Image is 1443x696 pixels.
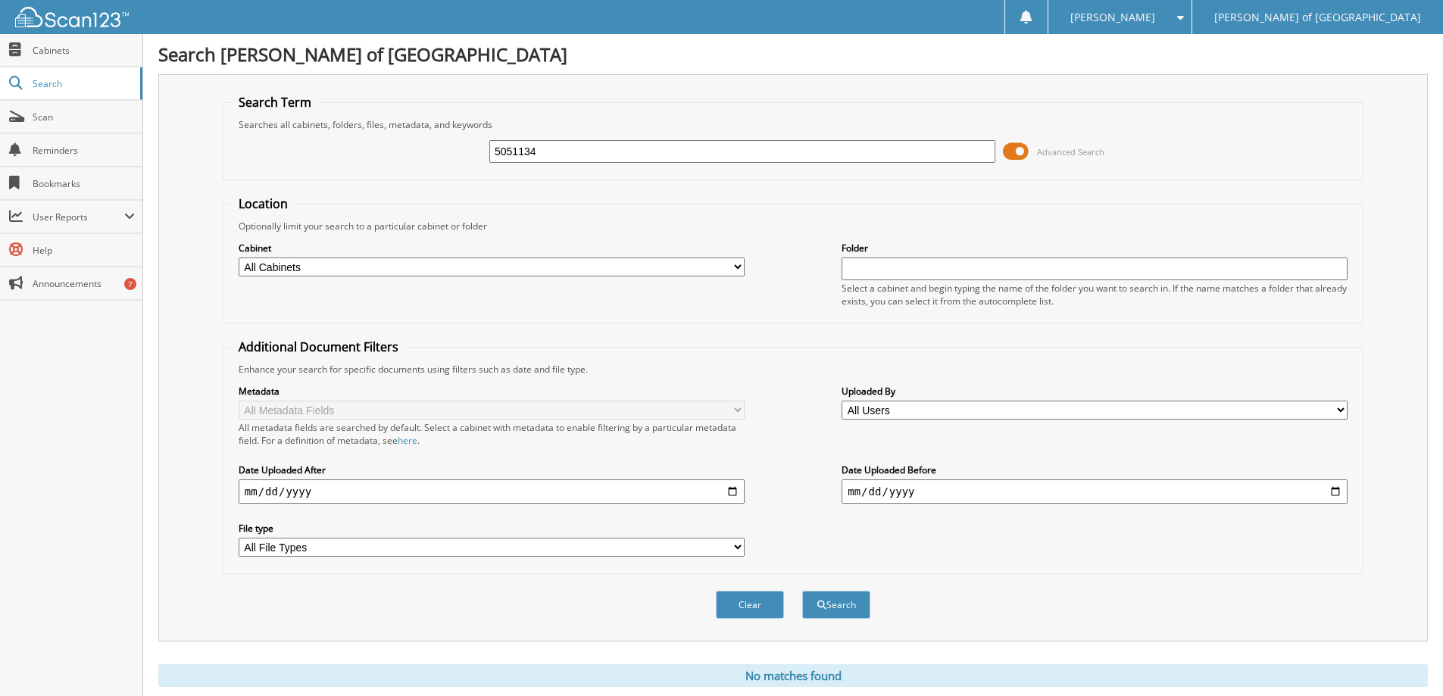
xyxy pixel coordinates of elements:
[124,278,136,290] div: 7
[842,463,1348,476] label: Date Uploaded Before
[231,118,1355,131] div: Searches all cabinets, folders, files, metadata, and keywords
[1070,13,1155,22] span: [PERSON_NAME]
[239,522,745,535] label: File type
[33,211,124,223] span: User Reports
[33,144,135,157] span: Reminders
[398,434,417,447] a: here
[158,42,1428,67] h1: Search [PERSON_NAME] of [GEOGRAPHIC_DATA]
[231,195,295,212] legend: Location
[239,421,745,447] div: All metadata fields are searched by default. Select a cabinet with metadata to enable filtering b...
[33,277,135,290] span: Announcements
[33,244,135,257] span: Help
[231,220,1355,233] div: Optionally limit your search to a particular cabinet or folder
[716,591,784,619] button: Clear
[239,479,745,504] input: start
[33,44,135,57] span: Cabinets
[15,7,129,27] img: scan123-logo-white.svg
[842,385,1348,398] label: Uploaded By
[239,463,745,476] label: Date Uploaded After
[1037,146,1104,158] span: Advanced Search
[231,363,1355,376] div: Enhance your search for specific documents using filters such as date and file type.
[33,111,135,123] span: Scan
[231,94,319,111] legend: Search Term
[1214,13,1421,22] span: [PERSON_NAME] of [GEOGRAPHIC_DATA]
[239,242,745,254] label: Cabinet
[33,177,135,190] span: Bookmarks
[33,77,133,90] span: Search
[842,242,1348,254] label: Folder
[158,664,1428,687] div: No matches found
[842,282,1348,307] div: Select a cabinet and begin typing the name of the folder you want to search in. If the name match...
[842,479,1348,504] input: end
[239,385,745,398] label: Metadata
[802,591,870,619] button: Search
[231,339,406,355] legend: Additional Document Filters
